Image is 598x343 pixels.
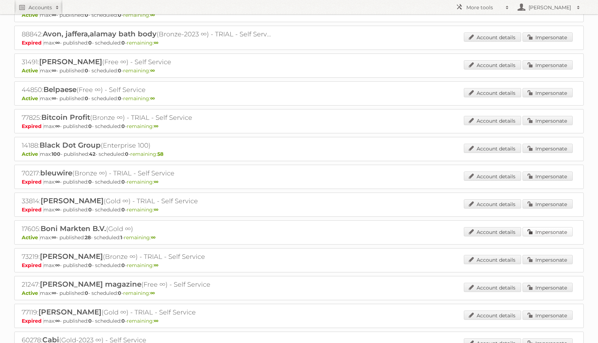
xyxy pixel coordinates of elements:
[22,113,271,122] h2: 77825: (Bronze ∞) - TRIAL - Self Service
[89,151,95,157] strong: 42
[22,262,43,268] span: Expired
[85,67,88,74] strong: 0
[52,67,56,74] strong: ∞
[127,179,158,185] span: remaining:
[22,179,576,185] p: max: - published: - scheduled: -
[464,227,521,236] a: Account details
[22,234,40,241] span: Active
[523,144,573,153] a: Impersonate
[150,290,155,296] strong: ∞
[40,141,101,149] span: Black Dot Group
[464,311,521,320] a: Account details
[22,151,576,157] p: max: - published: - scheduled: -
[52,12,56,18] strong: ∞
[154,123,158,129] strong: ∞
[150,67,155,74] strong: ∞
[464,116,521,125] a: Account details
[123,67,155,74] span: remaining:
[41,224,106,233] span: Boni Markten B.V.
[118,12,121,18] strong: 0
[38,308,101,316] span: [PERSON_NAME]
[127,206,158,213] span: remaining:
[55,123,60,129] strong: ∞
[118,290,121,296] strong: 0
[464,255,521,264] a: Account details
[154,318,158,324] strong: ∞
[464,60,521,70] a: Account details
[41,113,90,122] span: Bitcoin Profit
[130,151,163,157] span: remaining:
[22,141,271,150] h2: 14188: (Enterprise 100)
[150,12,155,18] strong: ∞
[22,262,576,268] p: max: - published: - scheduled: -
[121,123,125,129] strong: 0
[523,116,573,125] a: Impersonate
[154,40,158,46] strong: ∞
[22,234,576,241] p: max: - published: - scheduled: -
[22,123,43,129] span: Expired
[127,123,158,129] span: remaining:
[22,95,576,102] p: max: - published: - scheduled: -
[22,206,43,213] span: Expired
[523,227,573,236] a: Impersonate
[127,262,158,268] span: remaining:
[88,206,92,213] strong: 0
[464,144,521,153] a: Account details
[88,262,92,268] strong: 0
[52,95,56,102] strong: ∞
[464,32,521,42] a: Account details
[22,290,40,296] span: Active
[52,234,56,241] strong: ∞
[127,40,158,46] span: remaining:
[55,40,60,46] strong: ∞
[88,179,92,185] strong: 0
[523,60,573,70] a: Impersonate
[123,290,155,296] span: remaining:
[121,262,125,268] strong: 0
[523,199,573,209] a: Impersonate
[22,40,576,46] p: max: - published: - scheduled: -
[22,67,40,74] span: Active
[523,171,573,181] a: Impersonate
[121,179,125,185] strong: 0
[154,179,158,185] strong: ∞
[123,95,155,102] span: remaining:
[85,290,88,296] strong: 0
[150,95,155,102] strong: ∞
[464,283,521,292] a: Account details
[464,199,521,209] a: Account details
[523,311,573,320] a: Impersonate
[88,123,92,129] strong: 0
[121,40,125,46] strong: 0
[28,4,52,11] h2: Accounts
[157,151,163,157] strong: 58
[22,308,271,317] h2: 77119: (Gold ∞) - TRIAL - Self Service
[85,95,88,102] strong: 0
[55,318,60,324] strong: ∞
[22,169,271,178] h2: 70217: (Bronze ∞) - TRIAL - Self Service
[22,206,576,213] p: max: - published: - scheduled: -
[40,280,141,288] span: [PERSON_NAME] magazine
[22,95,40,102] span: Active
[121,318,125,324] strong: 0
[523,88,573,97] a: Impersonate
[85,12,88,18] strong: 0
[22,12,40,18] span: Active
[55,206,60,213] strong: ∞
[55,262,60,268] strong: ∞
[52,151,61,157] strong: 100
[22,179,43,185] span: Expired
[127,318,158,324] span: remaining:
[121,206,125,213] strong: 0
[40,169,72,177] span: bleuwire
[88,40,92,46] strong: 0
[120,234,122,241] strong: 1
[22,30,271,39] h2: 88842: (Bronze-2023 ∞) - TRIAL - Self Service
[88,318,92,324] strong: 0
[466,4,502,11] h2: More tools
[22,318,576,324] p: max: - published: - scheduled: -
[527,4,573,11] h2: [PERSON_NAME]
[22,224,271,234] h2: 17605: (Gold ∞)
[55,179,60,185] strong: ∞
[22,67,576,74] p: max: - published: - scheduled: -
